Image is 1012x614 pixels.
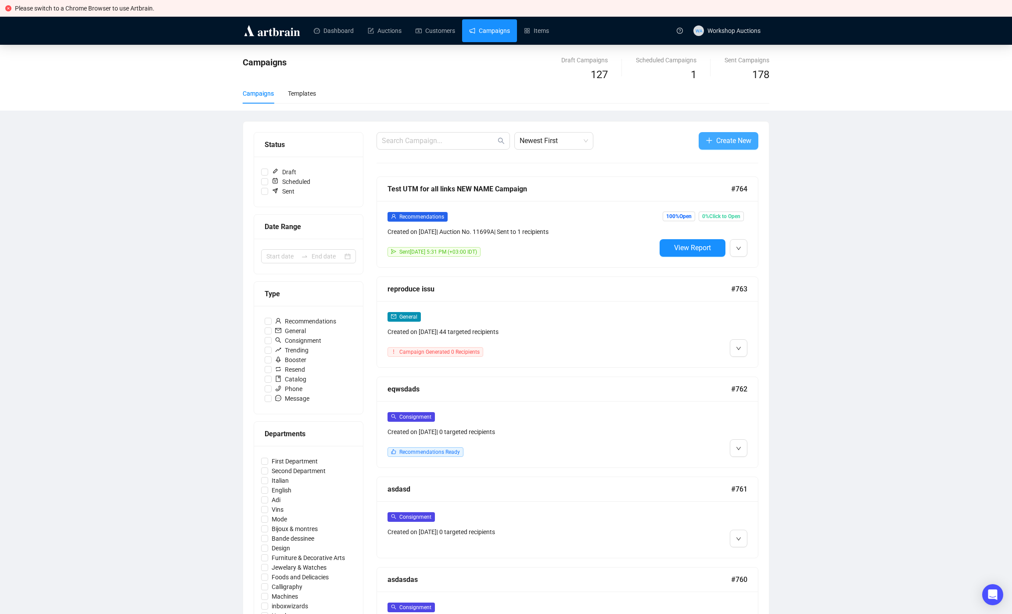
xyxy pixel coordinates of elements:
span: Bijoux & montres [268,524,321,534]
div: Scheduled Campaigns [636,55,696,65]
img: logo [243,24,301,38]
span: search [391,604,396,610]
span: Trending [272,345,312,355]
div: Created on [DATE] | Auction No. 11699A | Sent to 1 recipients [388,227,656,237]
span: General [399,314,417,320]
span: #763 [731,284,747,294]
a: Test UTM for all links NEW NAME Campaign#764userRecommendationsCreated on [DATE]| Auction No. 116... [377,176,758,268]
a: Campaigns [469,19,510,42]
input: Search Campaign... [382,136,496,146]
div: asdasd [388,484,731,495]
span: Draft [268,167,300,177]
span: #761 [731,484,747,495]
span: close-circle [5,5,11,11]
span: 127 [591,68,608,81]
div: Created on [DATE] | 0 targeted recipients [388,527,656,537]
span: retweet [275,366,281,372]
div: Sent Campaigns [725,55,769,65]
span: Vins [268,505,287,514]
span: inboxwizards [268,601,312,611]
button: View Report [660,239,725,257]
span: Catalog [272,374,310,384]
span: mail [275,327,281,334]
span: swap-right [301,253,308,260]
a: reproduce issu#763mailGeneralCreated on [DATE]| 44 targeted recipientsexclamationCampaign Generat... [377,276,758,368]
span: search [391,414,396,419]
span: exclamation [391,349,396,354]
span: Italian [268,476,292,485]
span: English [268,485,295,495]
span: Newest First [520,133,588,149]
span: General [272,326,309,336]
span: down [736,346,741,351]
span: 100% Open [663,212,695,221]
div: Templates [288,89,316,98]
span: Mode [268,514,291,524]
span: 1 [691,68,696,81]
span: rise [275,347,281,353]
span: Adi [268,495,284,505]
span: Consignment [272,336,325,345]
span: View Report [674,244,711,252]
span: down [736,536,741,542]
span: like [391,449,396,454]
div: Date Range [265,221,352,232]
div: Campaigns [243,89,274,98]
span: Consignment [399,514,431,520]
span: send [391,249,396,254]
a: eqwsdads#762searchConsignmentCreated on [DATE]| 0 targeted recipientslikeRecommendations Ready [377,377,758,468]
div: eqwsdads [388,384,731,395]
span: down [736,446,741,451]
span: Consignment [399,414,431,420]
span: Recommendations Ready [399,449,460,455]
span: question-circle [677,28,683,34]
div: Type [265,288,352,299]
span: Sent [DATE] 5:31 PM (+03:00 IDT) [399,249,477,255]
span: Resend [272,365,309,374]
span: Phone [272,384,306,394]
span: #760 [731,574,747,585]
span: phone [275,385,281,391]
a: asdasd#761searchConsignmentCreated on [DATE]| 0 targeted recipients [377,477,758,558]
span: 0% Click to Open [699,212,744,221]
div: Created on [DATE] | 0 targeted recipients [388,427,656,437]
a: Dashboard [314,19,354,42]
div: Created on [DATE] | 44 targeted recipients [388,327,656,337]
span: #764 [731,183,747,194]
span: search [498,137,505,144]
div: Departments [265,428,352,439]
span: user [275,318,281,324]
div: reproduce issu [388,284,731,294]
span: Booster [272,355,310,365]
div: Test UTM for all links NEW NAME Campaign [388,183,731,194]
span: Machines [268,592,301,601]
div: Open Intercom Messenger [982,584,1003,605]
span: to [301,253,308,260]
span: Design [268,543,294,553]
span: Create New [716,135,751,146]
span: Second Department [268,466,329,476]
span: search [275,337,281,343]
a: question-circle [671,17,688,44]
span: plus [706,137,713,144]
span: Message [272,394,313,403]
span: Bande dessinee [268,534,318,543]
span: Campaign Generated 0 Recipients [399,349,480,355]
span: Sent [268,187,298,196]
div: Status [265,139,352,150]
span: mail [391,314,396,319]
div: Draft Campaigns [561,55,608,65]
div: asdasdas [388,574,731,585]
span: message [275,395,281,401]
div: Please switch to a Chrome Browser to use Artbrain. [15,4,1007,13]
span: Workshop Auctions [707,27,761,34]
span: Consignment [399,604,431,610]
span: 178 [752,68,769,81]
span: Calligraphy [268,582,306,592]
a: Auctions [368,19,402,42]
input: Start date [266,251,298,261]
input: End date [312,251,343,261]
a: Items [524,19,549,42]
span: Campaigns [243,57,287,68]
span: user [391,214,396,219]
